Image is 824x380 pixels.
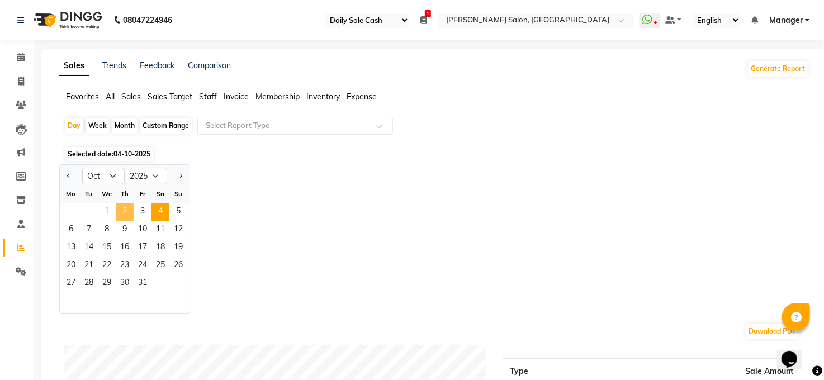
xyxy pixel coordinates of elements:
[134,221,151,239] span: 10
[151,257,169,275] div: Saturday, October 25, 2025
[116,203,134,221] div: Thursday, October 2, 2025
[29,4,105,36] img: logo
[151,239,169,257] span: 18
[80,239,98,257] span: 14
[255,92,300,102] span: Membership
[169,185,187,203] div: Su
[134,275,151,293] div: Friday, October 31, 2025
[98,185,116,203] div: We
[112,118,138,134] div: Month
[169,239,187,257] div: Sunday, October 19, 2025
[82,168,125,184] select: Select month
[169,203,187,221] span: 5
[169,203,187,221] div: Sunday, October 5, 2025
[151,203,169,221] span: 4
[188,60,231,70] a: Comparison
[106,92,115,102] span: All
[134,185,151,203] div: Fr
[80,257,98,275] div: Tuesday, October 21, 2025
[169,221,187,239] span: 12
[62,221,80,239] div: Monday, October 6, 2025
[116,275,134,293] div: Thursday, October 30, 2025
[151,257,169,275] span: 25
[116,185,134,203] div: Th
[98,239,116,257] span: 15
[134,203,151,221] span: 3
[769,15,803,26] span: Manager
[80,275,98,293] span: 28
[98,203,116,221] div: Wednesday, October 1, 2025
[748,61,808,77] button: Generate Report
[116,239,134,257] div: Thursday, October 16, 2025
[116,275,134,293] span: 30
[116,221,134,239] span: 9
[134,239,151,257] span: 17
[62,257,80,275] div: Monday, October 20, 2025
[98,275,116,293] span: 29
[62,275,80,293] div: Monday, October 27, 2025
[151,221,169,239] span: 11
[125,168,167,184] select: Select year
[80,257,98,275] span: 21
[116,239,134,257] span: 16
[121,92,141,102] span: Sales
[116,257,134,275] span: 23
[59,56,89,76] a: Sales
[224,92,249,102] span: Invoice
[98,257,116,275] span: 22
[134,203,151,221] div: Friday, October 3, 2025
[176,167,185,185] button: Next month
[134,275,151,293] span: 31
[64,167,73,185] button: Previous month
[80,275,98,293] div: Tuesday, October 28, 2025
[140,60,174,70] a: Feedback
[169,257,187,275] span: 26
[98,221,116,239] span: 8
[86,118,110,134] div: Week
[777,335,813,369] iframe: chat widget
[98,203,116,221] span: 1
[98,257,116,275] div: Wednesday, October 22, 2025
[199,92,217,102] span: Staff
[98,275,116,293] div: Wednesday, October 29, 2025
[116,203,134,221] span: 2
[62,185,80,203] div: Mo
[169,221,187,239] div: Sunday, October 12, 2025
[65,147,153,161] span: Selected date:
[140,118,192,134] div: Custom Range
[62,221,80,239] span: 6
[62,257,80,275] span: 20
[98,239,116,257] div: Wednesday, October 15, 2025
[62,275,80,293] span: 27
[134,221,151,239] div: Friday, October 10, 2025
[116,221,134,239] div: Thursday, October 9, 2025
[425,9,431,17] span: 1
[148,92,192,102] span: Sales Target
[169,239,187,257] span: 19
[102,60,126,70] a: Trends
[420,15,427,25] a: 1
[151,221,169,239] div: Saturday, October 11, 2025
[113,150,150,158] span: 04-10-2025
[80,221,98,239] div: Tuesday, October 7, 2025
[62,239,80,257] span: 13
[98,221,116,239] div: Wednesday, October 8, 2025
[347,92,377,102] span: Expense
[134,257,151,275] div: Friday, October 24, 2025
[80,239,98,257] div: Tuesday, October 14, 2025
[80,185,98,203] div: Tu
[746,324,799,339] button: Download PDF
[65,118,83,134] div: Day
[169,257,187,275] div: Sunday, October 26, 2025
[80,221,98,239] span: 7
[62,239,80,257] div: Monday, October 13, 2025
[116,257,134,275] div: Thursday, October 23, 2025
[134,257,151,275] span: 24
[306,92,340,102] span: Inventory
[151,239,169,257] div: Saturday, October 18, 2025
[151,203,169,221] div: Saturday, October 4, 2025
[66,92,99,102] span: Favorites
[134,239,151,257] div: Friday, October 17, 2025
[123,4,172,36] b: 08047224946
[151,185,169,203] div: Sa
